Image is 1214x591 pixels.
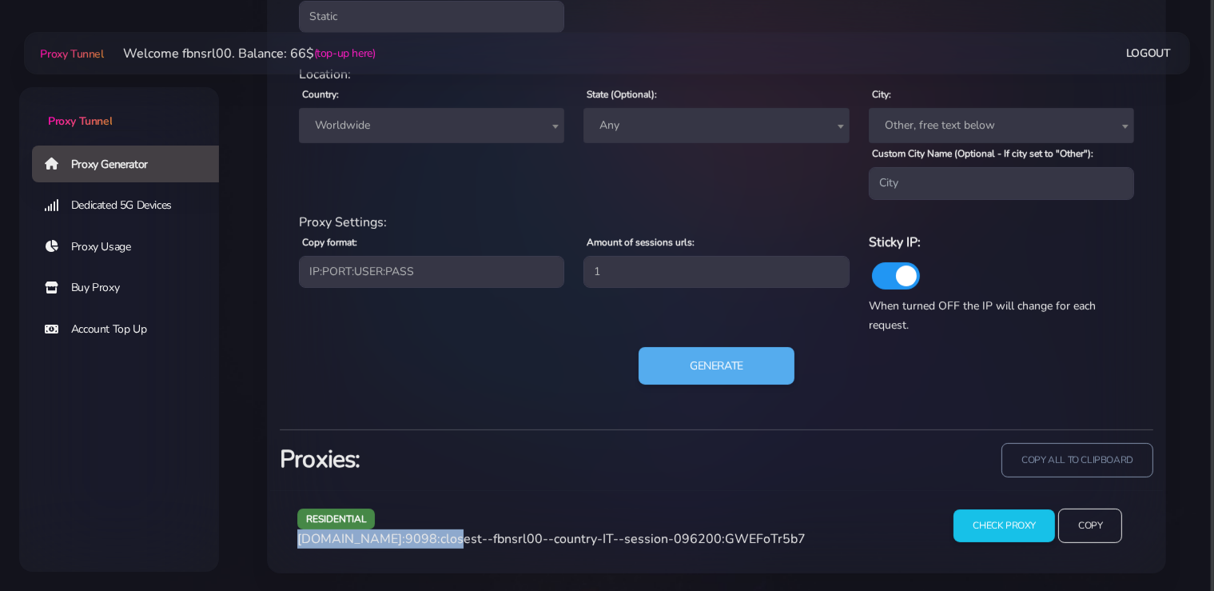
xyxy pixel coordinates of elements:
[40,46,103,62] span: Proxy Tunnel
[19,87,219,130] a: Proxy Tunnel
[302,87,339,102] label: Country:
[1126,38,1171,68] a: Logout
[104,44,376,63] li: Welcome fbnsrl00. Balance: 66$
[48,114,112,129] span: Proxy Tunnel
[308,114,555,137] span: Worldwide
[869,167,1134,199] input: City
[297,530,806,548] span: [DOMAIN_NAME]:9098:closest--fbnsrl00--country-IT--session-096200:GWEFoTr5b7
[869,108,1134,143] span: Other, free text below
[583,108,849,143] span: Any
[302,235,357,250] label: Copy format:
[953,509,1055,542] input: Check Proxy
[32,146,232,182] a: Proxy Generator
[872,87,891,102] label: City:
[299,108,564,143] span: Worldwide
[587,235,695,250] label: Amount of sessions urls:
[32,187,232,224] a: Dedicated 5G Devices
[1058,509,1122,543] input: Copy
[869,232,1134,253] h6: Sticky IP:
[639,347,794,385] button: Generate
[869,298,1096,333] span: When turned OFF the IP will change for each request.
[872,146,1093,161] label: Custom City Name (Optional - If city set to "Other"):
[289,213,1144,232] div: Proxy Settings:
[289,65,1144,84] div: Location:
[314,45,376,62] a: (top-up here)
[1001,443,1153,477] input: copy all to clipboard
[32,229,232,266] a: Proxy Usage
[297,509,376,529] span: residential
[878,114,1124,137] span: Other, free text below
[280,443,707,476] h3: Proxies:
[37,41,103,66] a: Proxy Tunnel
[32,270,232,306] a: Buy Proxy
[1136,513,1194,571] iframe: Webchat Widget
[32,311,232,348] a: Account Top Up
[587,87,657,102] label: State (Optional):
[593,114,839,137] span: Any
